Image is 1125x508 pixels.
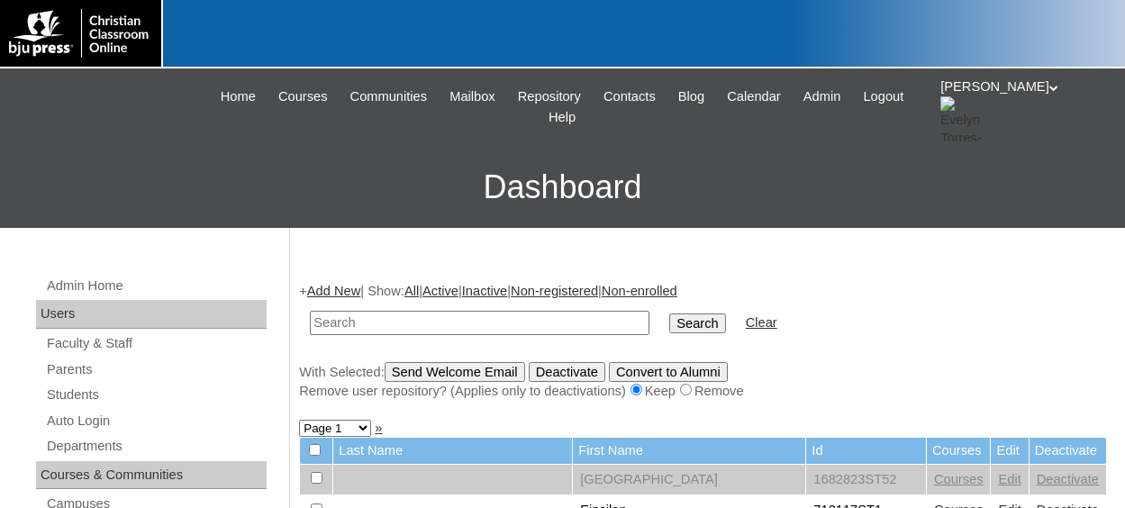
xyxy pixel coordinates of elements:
td: Courses [927,438,991,464]
td: 1682823ST52 [806,465,926,495]
td: Deactivate [1030,438,1106,464]
a: Faculty & Staff [45,332,267,355]
a: Mailbox [440,86,504,107]
a: Students [45,384,267,406]
img: Evelyn Torres-Lopez [940,96,985,141]
span: Calendar [727,86,780,107]
input: Convert to Alumni [609,362,728,382]
a: Parents [45,358,267,381]
a: Repository [509,86,590,107]
span: Logout [863,86,903,107]
a: All [404,284,419,298]
td: [GEOGRAPHIC_DATA] [573,465,805,495]
a: Edit [998,472,1021,486]
a: Non-enrolled [602,284,677,298]
h3: Dashboard [9,147,1116,228]
div: Users [36,300,267,329]
a: Logout [854,86,912,107]
span: Contacts [603,86,656,107]
a: Add New [307,284,360,298]
a: Contacts [594,86,665,107]
a: Help [540,107,585,128]
a: Departments [45,435,267,458]
div: Remove user repository? (Applies only to deactivations) Keep Remove [299,382,1107,401]
input: Search [310,311,649,335]
div: With Selected: [299,362,1107,401]
span: Mailbox [449,86,495,107]
span: Courses [278,86,328,107]
a: Courses [934,472,984,486]
td: Edit [991,438,1028,464]
a: Calendar [718,86,789,107]
span: Communities [350,86,428,107]
td: Id [806,438,926,464]
a: Non-registered [511,284,598,298]
a: Deactivate [1037,472,1099,486]
span: Blog [678,86,704,107]
a: Home [212,86,265,107]
a: Inactive [462,284,508,298]
div: + | Show: | | | | [299,282,1107,401]
span: Admin [803,86,841,107]
input: Search [669,313,725,333]
a: Clear [746,315,777,330]
div: Courses & Communities [36,461,267,490]
a: Auto Login [45,410,267,432]
td: First Name [573,438,805,464]
a: Communities [341,86,437,107]
a: » [375,421,382,435]
span: Repository [518,86,581,107]
span: Home [221,86,256,107]
span: Help [549,107,576,128]
a: Active [422,284,458,298]
input: Send Welcome Email [385,362,525,382]
td: Last Name [333,438,572,464]
a: Admin Home [45,275,267,297]
img: logo-white.png [9,9,152,58]
a: Blog [669,86,713,107]
a: Courses [269,86,337,107]
div: [PERSON_NAME] [940,77,1107,141]
input: Deactivate [529,362,605,382]
a: Admin [794,86,850,107]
